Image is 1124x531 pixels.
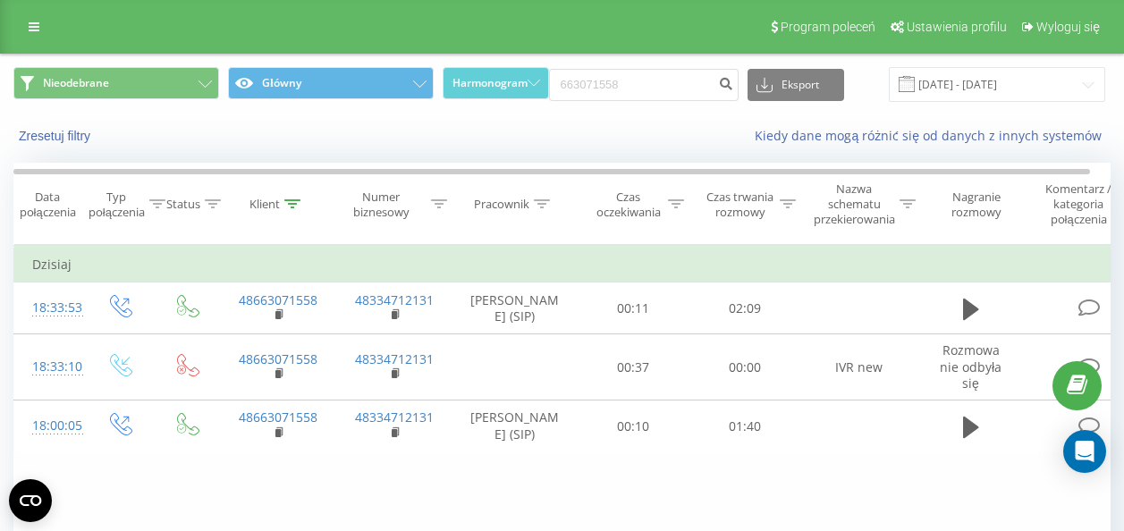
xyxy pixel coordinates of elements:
[14,190,80,220] div: Data połączenia
[43,76,109,90] span: Nieodebrane
[452,400,578,452] td: [PERSON_NAME] (SIP)
[689,334,801,400] td: 00:00
[814,181,895,227] div: Nazwa schematu przekierowania
[239,350,317,367] a: 48663071558
[578,400,689,452] td: 00:10
[1036,20,1100,34] span: Wyloguj się
[549,69,739,101] input: Wyszukiwanie według numeru
[1063,430,1106,473] div: Open Intercom Messenger
[748,69,844,101] button: Eksport
[239,409,317,426] a: 48663071558
[355,350,434,367] a: 48334712131
[578,334,689,400] td: 00:37
[755,127,1111,144] a: Kiedy dane mogą różnić się od danych z innych systemów
[32,409,68,443] div: 18:00:05
[452,282,578,334] td: [PERSON_NAME] (SIP)
[474,197,529,212] div: Pracownik
[32,291,68,325] div: 18:33:53
[801,334,917,400] td: IVR new
[578,282,689,334] td: 00:11
[689,282,801,334] td: 02:09
[355,409,434,426] a: 48334712131
[89,190,145,220] div: Typ połączenia
[907,20,1007,34] span: Ustawienia profilu
[940,341,1001,391] span: Rozmowa nie odbyła się
[689,400,801,452] td: 01:40
[249,197,280,212] div: Klient
[781,20,875,34] span: Program poleceń
[32,350,68,384] div: 18:33:10
[705,190,775,220] div: Czas trwania rozmowy
[443,67,548,99] button: Harmonogram
[593,190,663,220] div: Czas oczekiwania
[239,291,317,308] a: 48663071558
[933,190,1019,220] div: Nagranie rozmowy
[166,197,200,212] div: Status
[9,479,52,522] button: Open CMP widget
[452,77,528,89] span: Harmonogram
[228,67,434,99] button: Główny
[355,291,434,308] a: 48334712131
[336,190,427,220] div: Numer biznesowy
[13,67,219,99] button: Nieodebrane
[13,128,99,144] button: Zresetuj filtry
